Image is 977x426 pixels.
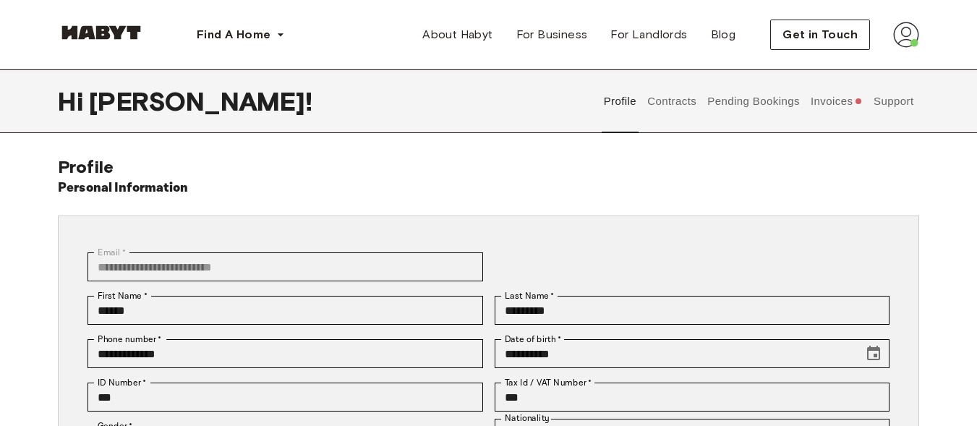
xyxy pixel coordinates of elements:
label: Nationality [505,412,550,425]
a: Blog [699,20,748,49]
span: Hi [58,86,89,116]
button: Pending Bookings [706,69,802,133]
button: Profile [602,69,639,133]
a: For Business [505,20,600,49]
span: Profile [58,156,114,177]
label: Last Name [505,289,555,302]
span: Find A Home [197,26,270,43]
label: ID Number [98,376,146,389]
button: Find A Home [185,20,296,49]
div: You can't change your email address at the moment. Please reach out to customer support in case y... [88,252,483,281]
label: Tax Id / VAT Number [505,376,592,389]
img: avatar [893,22,919,48]
span: For Landlords [610,26,687,43]
img: Habyt [58,25,145,40]
div: user profile tabs [598,69,919,133]
span: For Business [516,26,588,43]
label: First Name [98,289,148,302]
a: For Landlords [599,20,699,49]
button: Contracts [646,69,699,133]
span: About Habyt [422,26,492,43]
label: Email [98,246,126,259]
span: [PERSON_NAME] ! [89,86,312,116]
label: Phone number [98,333,162,346]
h6: Personal Information [58,178,189,198]
a: About Habyt [411,20,504,49]
button: Invoices [809,69,864,133]
span: Get in Touch [782,26,858,43]
button: Choose date, selected date is Oct 21, 1988 [859,339,888,368]
span: Blog [711,26,736,43]
label: Date of birth [505,333,561,346]
button: Get in Touch [770,20,870,50]
button: Support [871,69,916,133]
